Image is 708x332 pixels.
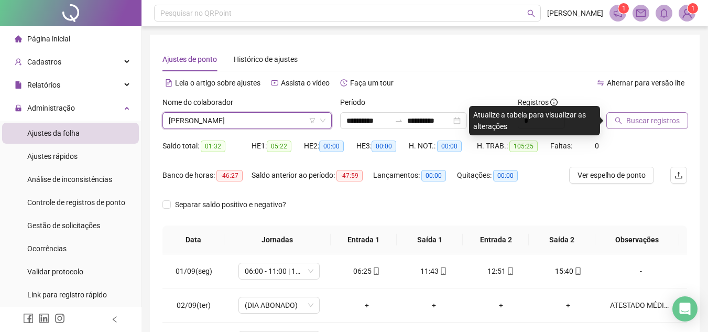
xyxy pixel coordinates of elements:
[439,267,447,275] span: mobile
[336,170,363,181] span: -47:59
[245,297,313,313] span: (DIA ABONADO)
[477,140,550,152] div: H. TRAB.:
[691,5,695,12] span: 1
[309,117,315,124] span: filter
[615,117,622,124] span: search
[177,301,211,309] span: 02/09(ter)
[372,141,396,152] span: 00:00
[27,35,70,43] span: Página inicial
[463,226,529,254] th: Entrada 2
[267,141,291,152] span: 05:22
[252,140,304,152] div: HE 1:
[421,170,446,181] span: 00:00
[281,79,330,87] span: Assista o vídeo
[595,226,679,254] th: Observações
[372,267,380,275] span: mobile
[27,104,75,112] span: Administração
[27,267,83,276] span: Validar protocolo
[234,55,298,63] span: Histórico de ajustes
[409,140,477,152] div: H. NOT.:
[27,291,107,299] span: Link para registro rápido
[356,140,409,152] div: HE 3:
[342,265,392,277] div: 06:25
[476,299,526,311] div: +
[613,8,623,18] span: notification
[165,79,172,87] span: file-text
[509,141,538,152] span: 105:25
[15,58,22,66] span: user-add
[550,142,574,150] span: Faltas:
[529,226,595,254] th: Saída 2
[606,112,688,129] button: Buscar registros
[304,140,356,152] div: HE 2:
[350,79,394,87] span: Faça um tour
[340,97,372,108] label: Período
[55,313,65,324] span: instagram
[397,226,463,254] th: Saída 1
[622,5,626,12] span: 1
[610,265,672,277] div: -
[547,7,603,19] span: [PERSON_NAME]
[674,171,683,179] span: upload
[175,79,260,87] span: Leia o artigo sobre ajustes
[618,3,629,14] sup: 1
[543,265,593,277] div: 15:40
[245,263,313,279] span: 06:00 - 11:00 | 12:00 - 15:00
[636,8,646,18] span: mail
[27,244,67,253] span: Ocorrências
[457,169,530,181] div: Quitações:
[373,169,457,181] div: Lançamentos:
[604,234,671,245] span: Observações
[111,316,118,323] span: left
[476,265,526,277] div: 12:51
[543,299,593,311] div: +
[15,35,22,42] span: home
[23,313,34,324] span: facebook
[595,142,599,150] span: 0
[688,3,698,14] sup: Atualize o seu contato no menu Meus Dados
[331,226,397,254] th: Entrada 1
[224,226,331,254] th: Jornadas
[659,8,669,18] span: bell
[27,175,112,184] span: Análise de inconsistências
[679,5,695,21] img: 94029
[15,104,22,112] span: lock
[216,170,243,181] span: -46:27
[319,141,344,152] span: 00:00
[340,79,347,87] span: history
[493,170,518,181] span: 00:00
[672,296,698,322] div: Open Intercom Messenger
[437,141,462,152] span: 00:00
[597,79,604,87] span: swap
[395,116,403,125] span: to
[252,169,373,181] div: Saldo anterior ao período:
[27,221,100,230] span: Gestão de solicitações
[162,169,252,181] div: Banco de horas:
[469,106,600,135] div: Atualize a tabela para visualizar as alterações
[27,198,125,207] span: Controle de registros de ponto
[409,299,459,311] div: +
[578,169,646,181] span: Ver espelho de ponto
[527,9,535,17] span: search
[169,113,325,128] span: ANA JÚLIA LEANDRO FREIRE
[506,267,514,275] span: mobile
[27,152,78,160] span: Ajustes rápidos
[162,55,217,63] span: Ajustes de ponto
[171,199,290,210] span: Separar saldo positivo e negativo?
[569,167,654,184] button: Ver espelho de ponto
[607,79,684,87] span: Alternar para versão lite
[27,81,60,89] span: Relatórios
[176,267,212,275] span: 01/09(seg)
[15,81,22,89] span: file
[395,116,403,125] span: swap-right
[27,58,61,66] span: Cadastros
[610,299,672,311] div: ATESTADO MÉDICO: CID: M545
[201,141,225,152] span: 01:32
[626,115,680,126] span: Buscar registros
[409,265,459,277] div: 11:43
[271,79,278,87] span: youtube
[162,140,252,152] div: Saldo total:
[573,267,582,275] span: mobile
[162,97,240,108] label: Nome do colaborador
[320,117,326,124] span: down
